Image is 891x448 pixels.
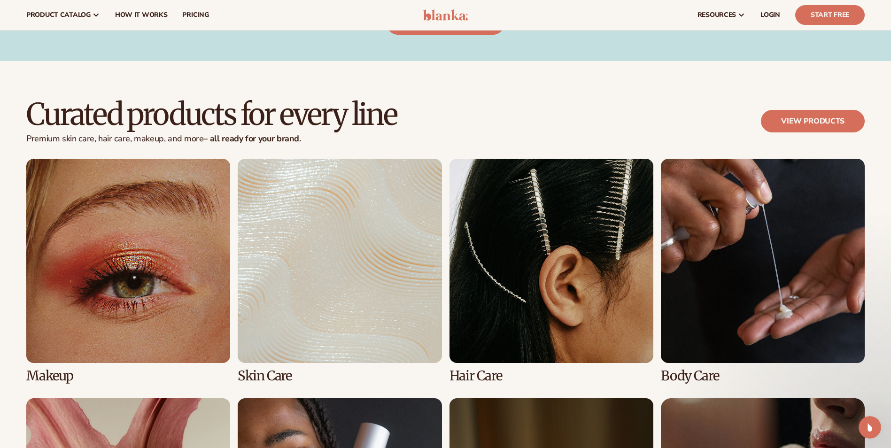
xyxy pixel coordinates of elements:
div: 2 / 8 [238,159,442,383]
h2: Curated products for every line [26,99,397,130]
p: Premium skin care, hair care, makeup, and more [26,134,397,144]
h3: Body Care [661,369,865,383]
a: View products [761,110,865,132]
div: 3 / 8 [449,159,653,383]
h3: Skin Care [238,369,442,383]
div: 1 / 8 [26,159,230,383]
h3: Hair Care [449,369,653,383]
h3: Makeup [26,369,230,383]
span: pricing [182,11,209,19]
strong: – all ready for your brand. [203,133,301,144]
span: product catalog [26,11,91,19]
span: How It Works [115,11,168,19]
a: Start Free [795,5,865,25]
span: LOGIN [760,11,780,19]
img: logo [423,9,468,21]
span: resources [697,11,736,19]
iframe: Intercom live chat [859,416,881,439]
div: 4 / 8 [661,159,865,383]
